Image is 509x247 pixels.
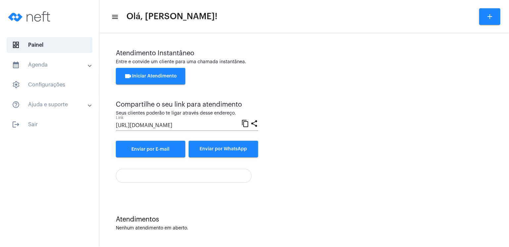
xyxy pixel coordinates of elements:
div: Seus clientes poderão te ligar através desse endereço. [116,111,258,116]
mat-icon: sidenav icon [12,121,20,128]
div: Atendimentos [116,216,492,223]
mat-icon: sidenav icon [12,101,20,109]
mat-expansion-panel-header: sidenav iconAjuda e suporte [4,97,99,113]
mat-icon: sidenav icon [111,13,118,21]
mat-icon: add [486,13,494,21]
div: Entre e convide um cliente para uma chamada instantânea. [116,60,492,65]
mat-icon: content_copy [241,119,249,127]
div: Nenhum atendimento em aberto. [116,226,492,231]
mat-expansion-panel-header: sidenav iconAgenda [4,57,99,73]
span: Iniciar Atendimento [124,74,177,78]
a: Enviar por E-mail [116,141,185,157]
button: Iniciar Atendimento [116,68,185,84]
img: logo-neft-novo-2.png [5,3,55,30]
span: Painel [7,37,92,53]
mat-icon: videocam [124,72,132,80]
span: Configurações [7,77,92,93]
div: Atendimento Instantâneo [116,50,492,57]
mat-icon: share [250,119,258,127]
span: Olá, [PERSON_NAME]! [126,11,217,22]
mat-panel-title: Agenda [12,61,88,69]
span: sidenav icon [12,81,20,89]
span: Sair [7,117,92,132]
span: Enviar por E-mail [132,147,170,152]
mat-icon: sidenav icon [12,61,20,69]
button: Enviar por WhatsApp [189,141,258,157]
mat-panel-title: Ajuda e suporte [12,101,88,109]
span: Enviar por WhatsApp [200,147,247,151]
span: sidenav icon [12,41,20,49]
div: Compartilhe o seu link para atendimento [116,101,258,108]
